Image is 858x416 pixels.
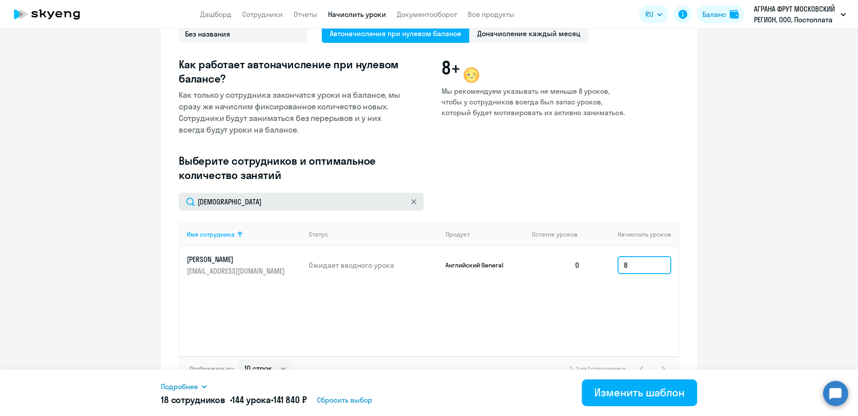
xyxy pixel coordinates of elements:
span: Подробнее [161,381,198,392]
span: RU [645,9,653,20]
span: Отображать по: [189,365,235,373]
a: Начислить уроки [328,10,386,19]
p: Английский General [446,261,513,269]
span: 8+ [442,57,460,79]
input: Поиск по имени, email, продукту или статусу [179,193,424,211]
h3: Как работает автоначисление при нулевом балансе? [179,57,405,86]
div: Имя сотрудника [187,230,235,238]
span: 144 урока [232,394,271,405]
a: Все продукты [468,10,514,19]
img: wink [461,64,482,86]
span: Остаток уроков [532,230,578,238]
p: Как только у сотрудника закончатся уроки на балансе, мы сразу же начислим фиксированное количеств... [179,89,405,136]
div: Изменить шаблон [594,385,685,399]
button: Балансbalance [697,5,744,23]
button: АГРАНА ФРУТ МОСКОВСКИЙ РЕГИОН, ООО, Постоплата [749,4,850,25]
p: Ожидает вводного урока [309,260,438,270]
a: Дашборд [200,10,231,19]
span: Автоначисления при нулевом балансе [322,25,469,43]
th: Начислить уроков [587,222,678,246]
div: Имя сотрудника [187,230,302,238]
span: Доначисление каждый месяц [469,25,589,43]
button: Изменить шаблон [582,379,697,406]
input: Без названия [179,25,307,43]
div: Баланс [702,9,726,20]
a: Отчеты [294,10,317,19]
span: 141 840 ₽ [273,394,307,405]
button: RU [639,5,669,23]
img: balance [730,10,739,19]
p: [PERSON_NAME] [187,254,287,264]
div: Продукт [446,230,525,238]
div: Остаток уроков [532,230,587,238]
p: АГРАНА ФРУТ МОСКОВСКИЙ РЕГИОН, ООО, Постоплата [754,4,837,25]
div: Продукт [446,230,470,238]
div: Статус [309,230,438,238]
a: [PERSON_NAME][EMAIL_ADDRESS][DOMAIN_NAME] [187,254,302,276]
h5: 18 сотрудников • • [161,394,307,406]
p: [EMAIL_ADDRESS][DOMAIN_NAME] [187,266,287,276]
span: 1 - 1 из 1 сотрудника [570,365,626,373]
a: Сотрудники [242,10,283,19]
p: Мы рекомендуем указывать не меньше 8 уроков, чтобы у сотрудников всегда был запас уроков, который... [442,86,626,118]
span: Сбросить выбор [317,395,372,405]
a: Документооборот [397,10,457,19]
h3: Выберите сотрудников и оптимальное количество занятий [179,154,405,182]
div: Статус [309,230,328,238]
td: 0 [525,246,587,284]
